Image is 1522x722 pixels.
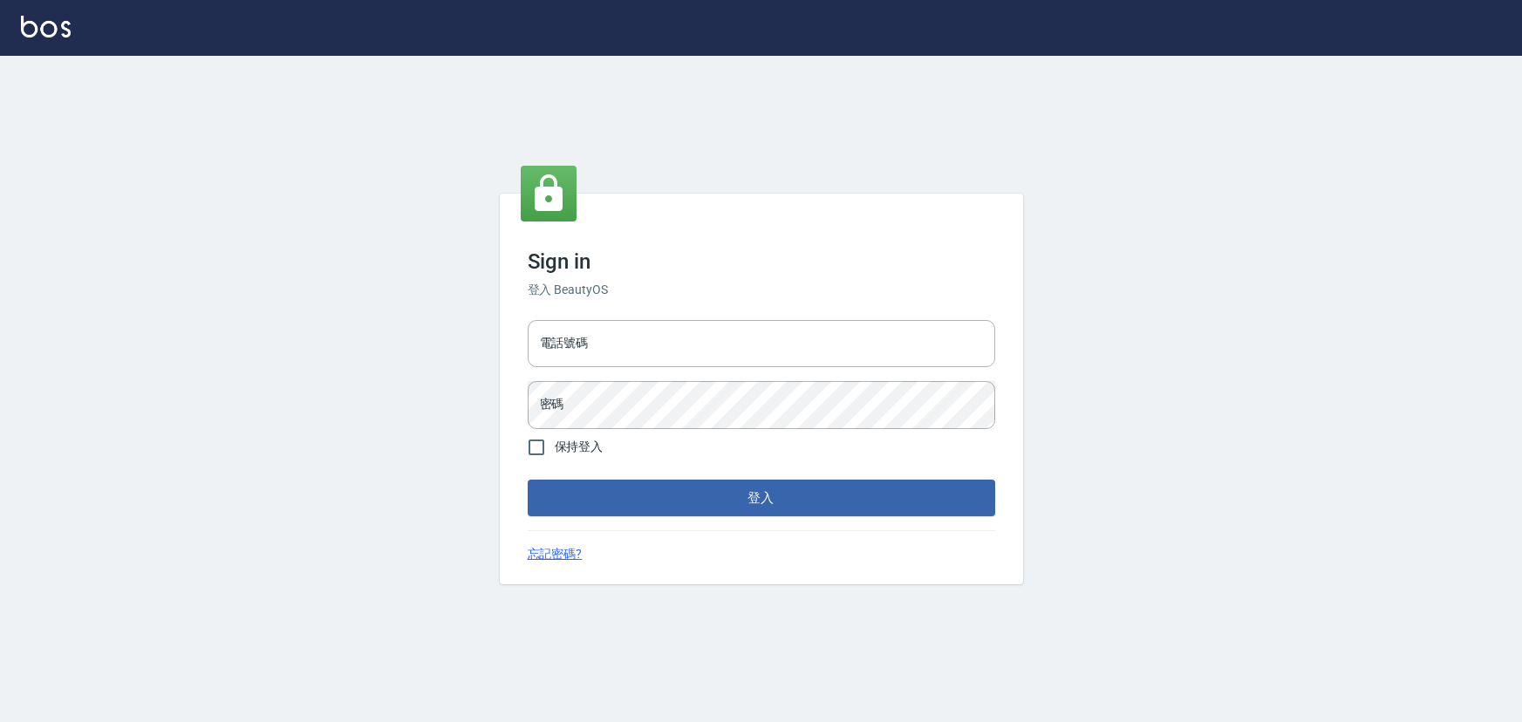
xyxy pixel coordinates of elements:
img: Logo [21,16,71,37]
h3: Sign in [528,249,995,274]
span: 保持登入 [555,438,604,456]
button: 登入 [528,480,995,516]
a: 忘記密碼? [528,545,583,563]
h6: 登入 BeautyOS [528,281,995,299]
